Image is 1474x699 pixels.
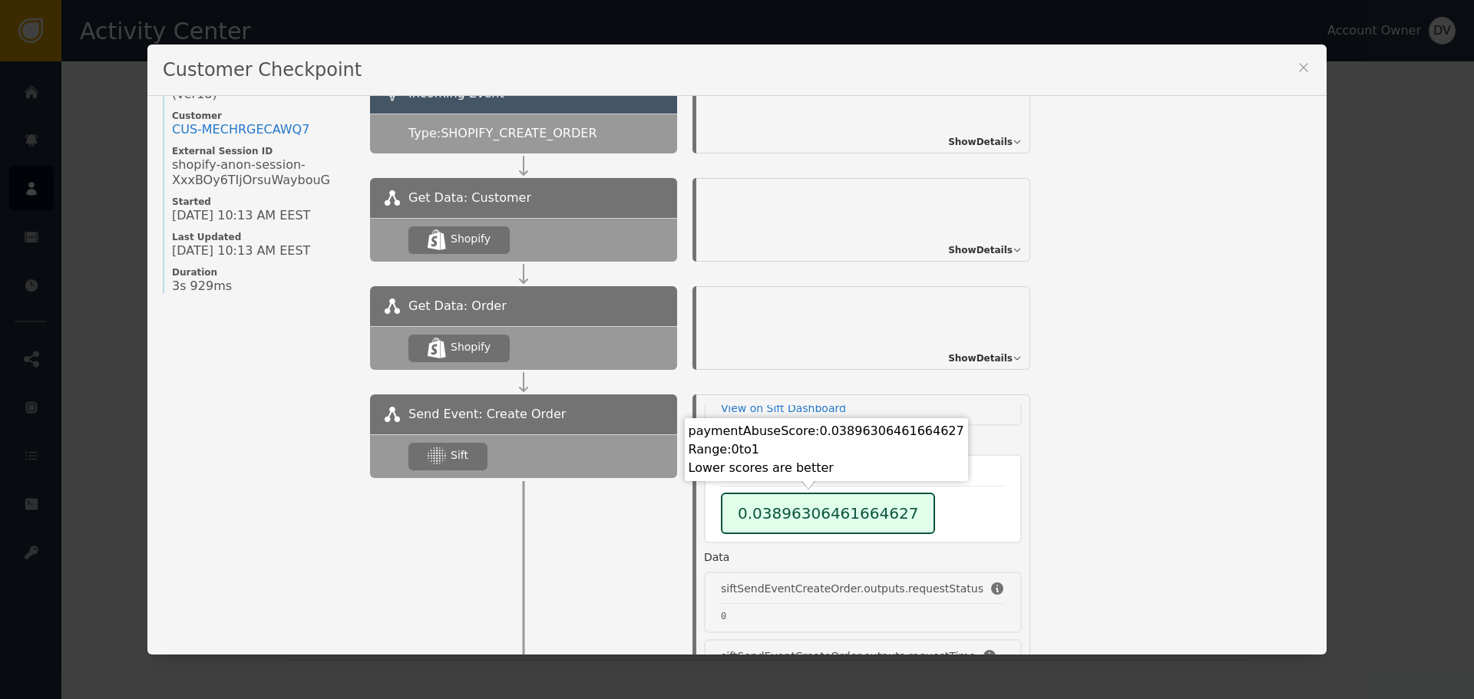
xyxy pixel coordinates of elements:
div: Lower scores are better [689,459,964,477]
span: Type: SHOPIFY_CREATE_ORDER [408,124,597,143]
span: Get Data: Order [408,297,507,315]
div: Range: 0 to 1 [689,440,964,459]
span: Customer [172,110,355,122]
span: Show Details [948,135,1013,149]
span: 3s 929ms [172,279,232,294]
span: Send Event: Create Order [408,405,566,424]
div: CUS- MECHRGECAWQ7 [172,122,309,137]
div: Shopify [451,339,491,355]
span: Last Updated [172,231,355,243]
div: siftSendEventCreateOrder.outputs.requestTime [721,648,976,664]
span: Show Details [948,351,1013,365]
div: Sift [451,447,468,463]
pre: 0 [721,610,1005,624]
span: [DATE] 10:13 AM EEST [172,243,310,259]
div: siftSendEventCreateOrder.outputs.requestStatus [721,581,983,597]
div: paymentAbuseScore : 0.03896306461664627 [689,422,964,440]
span: Show Details [948,243,1013,257]
div: Shopify [451,231,491,247]
div: Customer Checkpoint [147,45,1327,96]
span: External Session ID [172,145,355,157]
span: Duration [172,266,355,279]
div: Data [704,549,729,565]
span: Incoming Event [408,86,504,101]
span: Started [172,196,355,208]
span: shopify-anon-session-XxxBOy6TIjOrsuWaybouG [172,157,355,188]
span: [DATE] 10:13 AM EEST [172,208,310,223]
div: 0.03896306461664627 [721,493,935,534]
a: CUS-MECHRGECAWQ7 [172,122,309,137]
span: Get Data: Customer [408,189,531,207]
a: View on Sift Dashboard [721,401,1005,417]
